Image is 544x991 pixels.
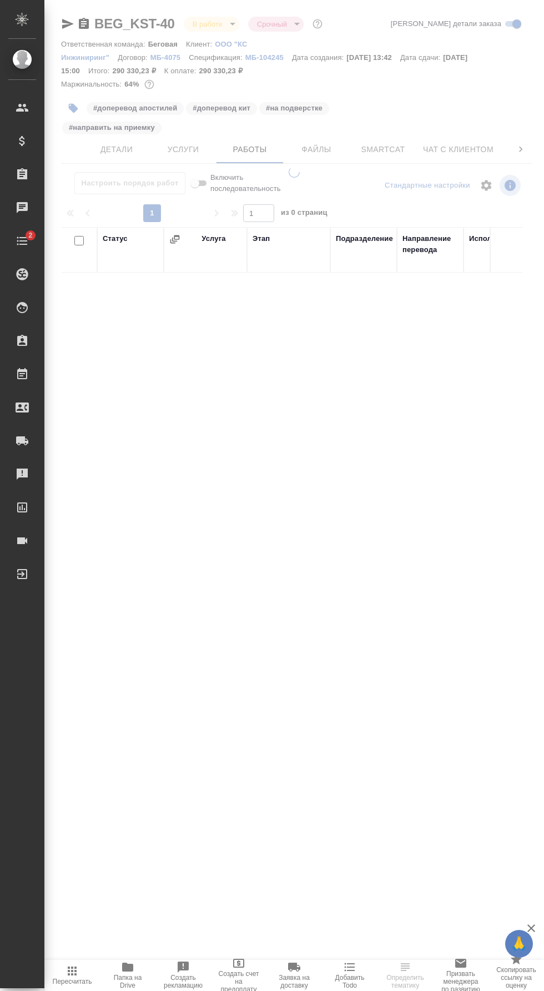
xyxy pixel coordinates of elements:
button: Сгруппировать [169,234,180,245]
a: 2 [3,227,42,255]
div: Направление перевода [402,233,458,255]
button: Создать рекламацию [155,960,211,991]
span: Заявка на доставку [273,974,315,989]
div: Подразделение [336,233,393,244]
span: Создать рекламацию [162,974,204,989]
span: Пересчитать [53,978,92,985]
span: Определить тематику [384,974,426,989]
div: Исполнитель [469,233,518,244]
button: Определить тематику [377,960,433,991]
div: Этап [253,233,270,244]
span: 🙏 [510,932,528,955]
button: Добавить Todo [322,960,377,991]
span: Добавить Todo [329,974,371,989]
button: 🙏 [505,930,533,958]
button: Заявка на доставку [266,960,322,991]
button: Скопировать ссылку на оценку заказа [488,960,544,991]
div: Услуга [202,233,225,244]
div: Статус [103,233,128,244]
button: Создать счет на предоплату [211,960,266,991]
button: Призвать менеджера по развитию [433,960,488,991]
button: Пересчитать [44,960,100,991]
button: Папка на Drive [100,960,155,991]
span: 2 [22,230,39,241]
span: Папка на Drive [107,974,149,989]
